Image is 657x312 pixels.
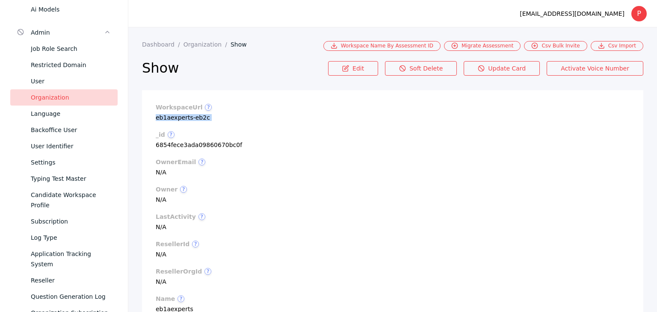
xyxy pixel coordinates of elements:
[31,92,111,103] div: Organization
[31,174,111,184] div: Typing Test Master
[10,122,118,138] a: Backoffice User
[31,291,111,302] div: Question Generation Log
[547,61,643,76] a: Activate Voice Number
[444,41,521,51] a: Migrate Assessment
[31,190,111,210] div: Candidate Workspace Profile
[156,241,630,247] label: resellerId
[31,141,111,151] div: User Identifier
[520,9,624,19] div: [EMAIL_ADDRESS][DOMAIN_NAME]
[231,41,254,48] a: Show
[31,76,111,86] div: User
[156,295,630,302] label: name
[142,59,328,77] h2: Show
[31,44,111,54] div: Job Role Search
[10,106,118,122] a: Language
[31,249,111,269] div: Application Tracking System
[31,233,111,243] div: Log Type
[156,159,630,176] section: N/A
[156,131,630,138] label: _id
[10,171,118,187] a: Typing Test Master
[156,104,630,111] label: workspaceUrl
[10,1,118,18] a: Ai Models
[631,6,647,21] div: P
[10,288,118,305] a: Question Generation Log
[183,41,231,48] a: Organization
[178,295,184,302] span: ?
[10,272,118,288] a: Reseller
[323,41,441,51] a: Workspace Name By Assessment ID
[385,61,457,76] a: Soft Delete
[10,138,118,154] a: User Identifier
[10,41,118,57] a: Job Role Search
[192,241,199,247] span: ?
[328,61,378,76] a: Edit
[10,246,118,272] a: Application Tracking System
[156,213,630,230] section: N/A
[10,89,118,106] a: Organization
[10,154,118,171] a: Settings
[31,109,111,119] div: Language
[156,186,630,203] section: N/A
[156,241,630,258] section: N/A
[31,216,111,227] div: Subscription
[591,41,643,51] a: Csv Import
[10,187,118,213] a: Candidate Workspace Profile
[142,41,183,48] a: Dashboard
[180,186,187,193] span: ?
[156,186,630,193] label: owner
[31,27,104,38] div: Admin
[156,104,630,121] section: eb1aexperts-eb2c
[198,159,205,165] span: ?
[168,131,175,138] span: ?
[156,159,630,165] label: ownerEmail
[156,268,630,285] section: N/A
[10,230,118,246] a: Log Type
[31,4,111,15] div: Ai Models
[204,268,211,275] span: ?
[10,73,118,89] a: User
[205,104,212,111] span: ?
[464,61,540,76] a: Update Card
[156,131,630,148] section: 6854fece3ada09860670bc0f
[156,268,630,275] label: resellerOrgId
[156,213,630,220] label: lastActivity
[31,157,111,168] div: Settings
[31,275,111,286] div: Reseller
[198,213,205,220] span: ?
[31,60,111,70] div: Restricted Domain
[10,213,118,230] a: Subscription
[10,57,118,73] a: Restricted Domain
[31,125,111,135] div: Backoffice User
[524,41,587,51] a: Csv Bulk Invite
